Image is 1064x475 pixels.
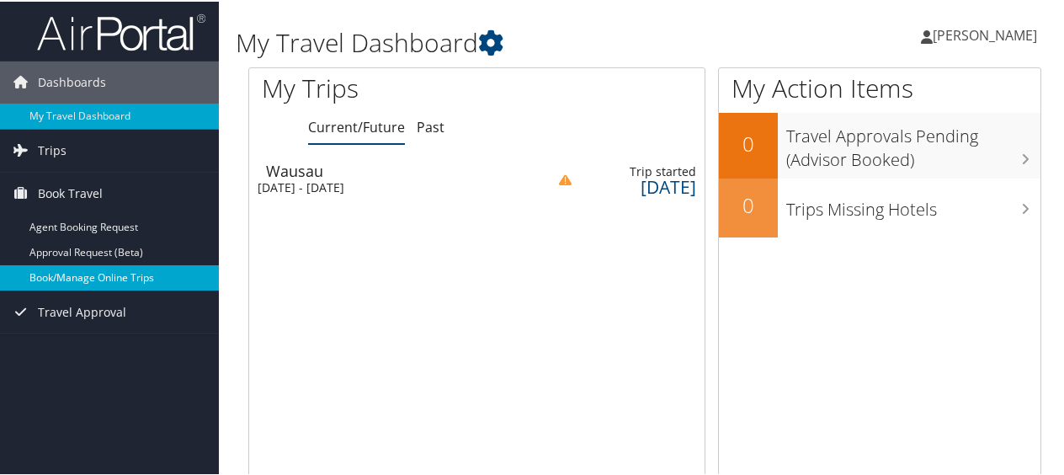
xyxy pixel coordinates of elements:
img: airportal-logo.png [37,11,205,51]
a: Past [417,116,444,135]
h1: My Trips [262,69,503,104]
span: Book Travel [38,171,103,213]
h3: Travel Approvals Pending (Advisor Booked) [786,115,1040,170]
a: 0Trips Missing Hotels [719,177,1040,236]
h2: 0 [719,189,778,218]
div: Trip started [588,163,697,178]
h2: 0 [719,128,778,157]
a: [PERSON_NAME] [921,8,1054,59]
a: Current/Future [308,116,405,135]
img: alert-flat-solid-caution.png [559,173,571,184]
div: Wausau [266,162,529,177]
h3: Trips Missing Hotels [786,188,1040,220]
div: [DATE] [588,178,697,193]
span: [PERSON_NAME] [933,24,1037,43]
h1: My Action Items [719,69,1040,104]
span: Trips [38,128,66,170]
a: 0Travel Approvals Pending (Advisor Booked) [719,111,1040,176]
h1: My Travel Dashboard [236,24,781,59]
span: Travel Approval [38,290,126,332]
span: Dashboards [38,60,106,102]
div: [DATE] - [DATE] [258,179,520,194]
